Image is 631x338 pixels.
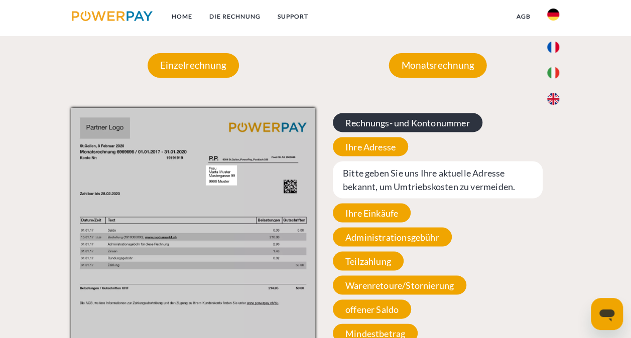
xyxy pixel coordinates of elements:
[333,251,404,270] span: Teilzahlung
[333,299,411,318] span: offener Saldo
[333,275,466,294] span: Warenretoure/Stornierung
[389,53,486,77] p: Monatsrechnung
[508,8,539,26] a: agb
[163,8,201,26] a: Home
[333,113,482,132] span: Rechnungs- und Kontonummer
[333,137,408,156] span: Ihre Adresse
[591,298,623,330] iframe: Schaltfläche zum Öffnen des Messaging-Fensters
[333,227,452,246] span: Administrationsgebühr
[333,203,411,222] span: Ihre Einkäufe
[148,53,239,77] p: Einzelrechnung
[333,161,543,198] span: Bitte geben Sie uns Ihre aktuelle Adresse bekannt, um Umtriebskosten zu vermeiden.
[201,8,269,26] a: DIE RECHNUNG
[547,93,559,105] img: en
[269,8,317,26] a: SUPPORT
[72,11,153,21] img: logo-powerpay.svg
[547,67,559,79] img: it
[547,41,559,53] img: fr
[547,9,559,21] img: de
